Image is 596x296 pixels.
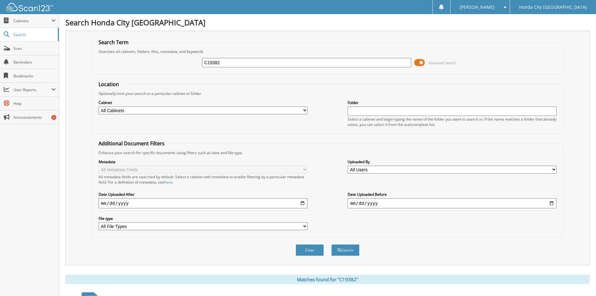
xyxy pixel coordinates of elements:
[13,60,56,65] span: Reminders
[65,17,590,28] h1: Search Honda City [GEOGRAPHIC_DATA]
[460,5,495,9] span: [PERSON_NAME]
[13,115,56,120] span: Announcements
[99,192,308,197] label: Date Uploaded After
[348,159,557,164] label: Uploaded By
[95,91,560,96] div: Optionally limit your search to a particular cabinet or folder
[65,275,590,284] div: Matches found for "C19382"
[99,100,308,105] label: Cabinet
[51,115,56,120] div: 5
[331,244,359,256] button: Search
[13,87,51,92] span: User Reports
[99,198,308,208] input: start
[13,73,56,79] span: Bookmarks
[13,46,56,51] span: Scan
[164,179,172,185] a: here
[95,150,560,155] div: Enhance your search for specific documents using filters such as date and file type.
[13,32,55,37] span: Search
[428,60,456,65] span: Advanced Search
[519,5,587,9] span: Honda City [GEOGRAPHIC_DATA]
[296,244,324,256] button: Clear
[99,216,308,221] label: File type
[348,100,557,105] label: Folder
[348,198,557,208] input: end
[95,140,168,147] legend: Additional Document Filters
[13,18,51,23] span: Cabinets
[95,81,122,88] legend: Location
[95,39,132,46] legend: Search Term
[99,159,308,164] label: Metadata
[95,49,560,54] div: Searches all cabinets, folders, files, metadata, and keywords
[348,192,557,197] label: Date Uploaded Before
[13,101,56,106] span: Help
[6,3,53,11] img: scan123-logo-white.svg
[99,174,308,185] div: All metadata fields are searched by default. Select a cabinet with metadata to enable filtering b...
[348,117,557,127] div: Select a cabinet and begin typing the name of the folder you want to search in. If the name match...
